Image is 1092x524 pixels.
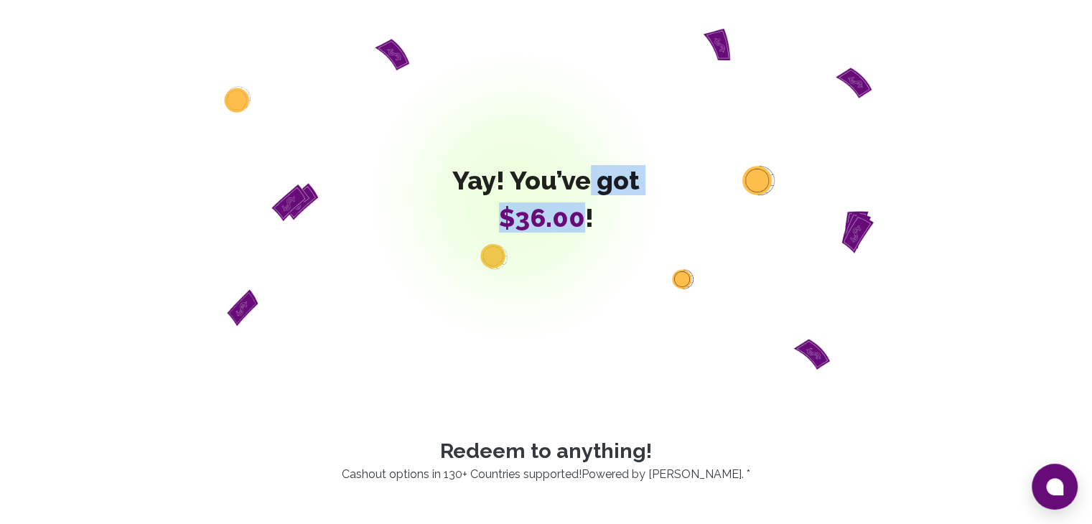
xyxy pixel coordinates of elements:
[452,166,640,195] span: Yay! You’ve got
[116,439,977,464] p: Redeem to anything!
[452,203,640,232] span: !
[499,202,585,233] span: $36.00
[1032,464,1078,510] button: Open chat window
[116,466,977,483] p: Cashout options in 130+ Countries supported! . *
[582,467,742,481] a: Powered by [PERSON_NAME]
